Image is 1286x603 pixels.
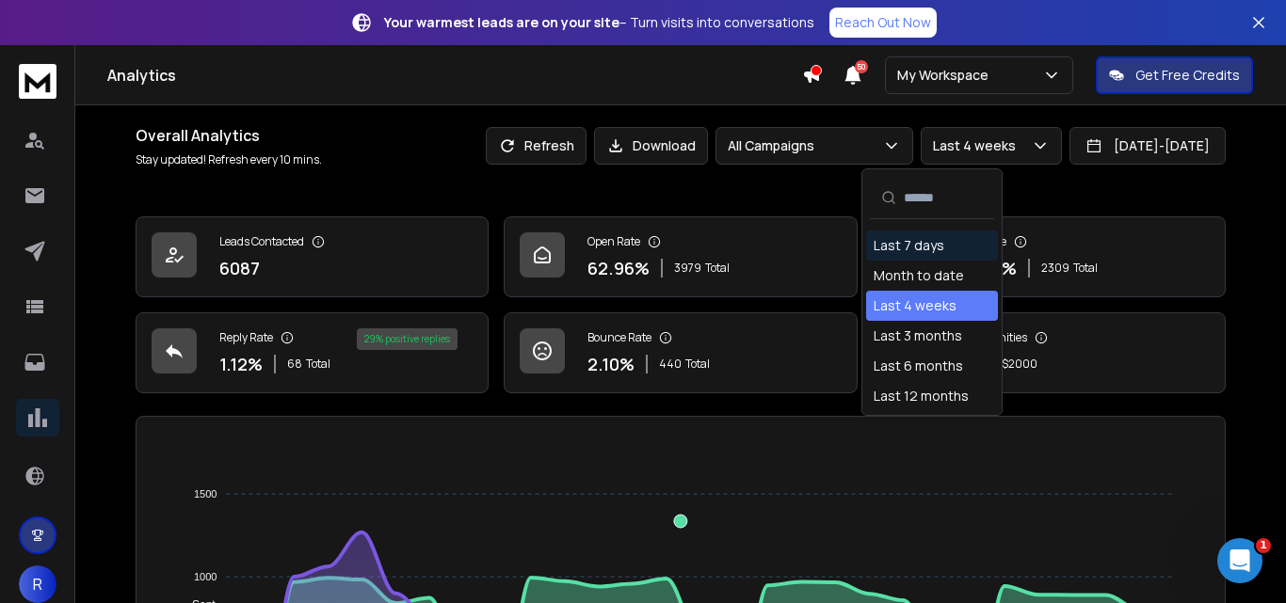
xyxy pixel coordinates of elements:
tspan: 1500 [194,488,217,500]
button: Refresh [486,127,587,165]
p: Get Free Credits [1135,66,1240,85]
p: My Workspace [897,66,996,85]
p: – Turn visits into conversations [384,13,814,32]
a: Leads Contacted6087 [136,216,489,297]
p: 1.12 % [219,351,263,377]
a: Click Rate36.53%2309Total [873,216,1226,297]
div: Last 7 days [874,236,944,255]
img: logo [19,64,56,99]
span: 50 [855,60,868,73]
iframe: Intercom live chat [1217,538,1262,583]
span: 68 [287,357,302,372]
p: 2.10 % [587,351,635,377]
p: Bounce Rate [587,330,651,345]
strong: Your warmest leads are on your site [384,13,619,31]
a: Open Rate62.96%3979Total [504,216,857,297]
span: Total [705,261,730,276]
div: Last 4 weeks [874,296,956,315]
tspan: 1000 [194,571,217,582]
span: 1 [1256,538,1271,553]
p: $ 2000 [1002,357,1037,372]
p: Stay updated! Refresh every 10 mins. [136,152,322,167]
div: Last 12 months [874,387,969,405]
div: Last 3 months [874,326,962,345]
a: Reply Rate1.12%68Total29% positive replies [136,312,489,393]
span: Total [306,357,330,372]
p: 6087 [219,255,260,281]
p: 62.96 % [587,255,650,281]
p: Download [633,136,696,155]
p: Reply Rate [219,330,273,345]
p: Open Rate [587,234,640,249]
p: Reach Out Now [835,13,931,32]
span: 2309 [1041,261,1069,276]
span: Total [685,357,710,372]
p: Refresh [524,136,574,155]
div: Last 6 months [874,357,963,375]
span: 3979 [674,261,701,276]
p: All Campaigns [728,136,822,155]
button: Download [594,127,708,165]
span: 440 [659,357,682,372]
button: R [19,565,56,603]
h1: Analytics [107,64,802,87]
span: Total [1073,261,1098,276]
a: Opportunities20$2000 [873,312,1226,393]
a: Reach Out Now [829,8,937,38]
h1: Overall Analytics [136,124,322,147]
p: Last 4 weeks [933,136,1023,155]
button: [DATE]-[DATE] [1069,127,1226,165]
button: Get Free Credits [1096,56,1253,94]
div: Month to date [874,266,964,285]
div: 29 % positive replies [357,328,458,350]
p: Leads Contacted [219,234,304,249]
a: Bounce Rate2.10%440Total [504,312,857,393]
